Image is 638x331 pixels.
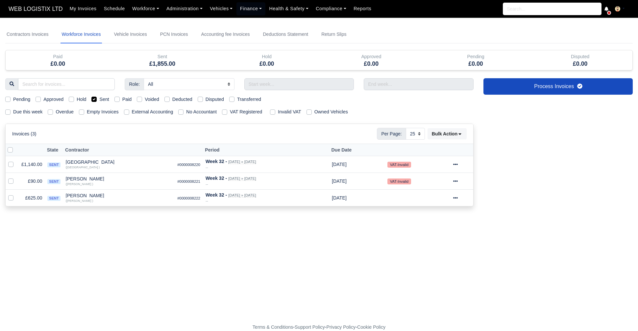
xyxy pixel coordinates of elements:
[364,78,473,90] input: End week...
[145,96,159,103] label: Voided
[112,26,148,43] a: Vehicle Invoices
[13,96,30,103] label: Pending
[350,2,375,15] a: Reports
[66,2,100,15] a: My Invoices
[47,162,60,167] span: sent
[122,96,132,103] label: Paid
[228,177,256,181] small: [DATE] » [DATE]
[172,96,192,103] label: Deducted
[100,2,129,15] a: Schedule
[200,26,251,43] a: Accounting fee Invoices
[177,163,200,167] small: #0000008220
[18,78,115,90] input: Search for invoices...
[177,196,200,200] small: #0000008222
[261,26,309,43] a: Deductions Statement
[5,3,66,15] a: WEB LOGISTIX LTD
[5,2,66,15] span: WEB LOGISTIX LTD
[319,50,424,70] div: Approved
[265,2,312,15] a: Health & Safety
[528,50,632,70] div: Disputed
[236,2,266,15] a: Finance
[12,131,37,137] h6: Invoices (3)
[357,324,385,330] a: Cookie Policy
[429,60,523,67] h5: £0.00
[125,78,144,90] span: Role:
[6,50,110,70] div: Paid
[230,108,262,116] label: VAT Registered
[163,2,206,15] a: Administration
[314,108,348,116] label: Owned Vehicles
[61,26,102,43] a: Workforce Invoices
[19,190,45,206] td: £625.00
[253,324,293,330] a: Terms & Conditions
[11,53,105,60] div: Paid
[43,96,63,103] label: Approved
[19,173,45,190] td: £90.00
[214,50,319,70] div: Hold
[87,108,119,116] label: Empty Invoices
[11,60,105,67] h5: £0.00
[228,193,256,198] small: [DATE] » [DATE]
[503,3,601,15] input: Search...
[278,108,301,116] label: Invalid VAT
[295,324,325,330] a: Support Policy
[206,159,227,164] strong: Week 32 -
[219,53,314,60] div: Hold
[66,177,172,181] div: [PERSON_NAME]
[47,196,60,201] span: sent
[327,324,356,330] a: Privacy Policy
[63,144,175,156] th: Contractor
[206,165,208,169] i: --
[206,199,208,203] i: --
[329,144,385,156] th: Due Date
[132,323,506,331] div: - - -
[206,182,208,186] i: --
[159,26,189,43] a: PCN Invoices
[177,179,200,183] small: #0000008221
[77,96,86,103] label: Hold
[387,178,411,184] small: VAT-Invalid
[56,108,74,116] label: Overdue
[66,199,93,202] small: ([PERSON_NAME] )
[99,96,109,103] label: Sent
[206,176,227,181] strong: Week 32 -
[428,128,467,139] button: Bulk Action
[206,192,227,198] strong: Week 32 -
[110,50,215,70] div: Sent
[424,50,528,70] div: Pending
[47,179,60,184] span: sent
[45,144,63,156] th: State
[320,26,348,43] a: Return Slips
[219,60,314,67] h5: £0.00
[332,195,347,201] span: 5 days from now
[203,144,329,156] th: Period
[5,26,50,43] a: Contractors Invoices
[132,108,173,116] label: External Accounting
[186,108,217,116] label: No Accountant
[66,166,100,169] small: ([GEOGRAPHIC_DATA] )
[387,162,411,168] small: VAT-Invalid
[66,193,172,198] div: [PERSON_NAME]
[377,128,406,140] span: Per Page:
[332,162,347,167] span: 5 days from now
[244,78,354,90] input: Start week...
[206,96,224,103] label: Disputed
[66,182,93,186] small: ([PERSON_NAME] )
[533,60,627,67] h5: £0.00
[115,60,210,67] h5: £1,855.00
[206,2,236,15] a: Vehicles
[533,53,627,60] div: Disputed
[429,53,523,60] div: Pending
[605,299,638,331] iframe: Chat Widget
[312,2,350,15] a: Compliance
[66,160,172,164] div: [GEOGRAPHIC_DATA]
[332,178,347,184] span: 5 days from now
[324,53,419,60] div: Approved
[19,156,45,173] td: £1,140.00
[129,2,163,15] a: Workforce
